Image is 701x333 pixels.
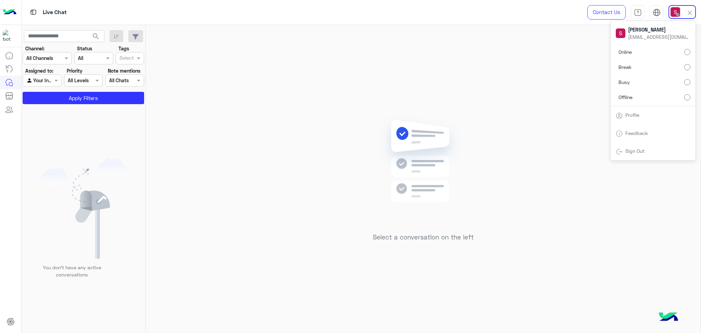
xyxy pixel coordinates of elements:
label: Assigned to: [25,67,53,74]
a: Profile [625,112,639,118]
label: Note mentions [108,67,140,74]
a: tab [631,5,645,20]
img: tab [616,148,623,155]
img: no messages [374,114,473,228]
button: Apply Filters [23,92,144,104]
img: tab [616,130,623,137]
label: Tags [118,45,129,52]
img: empty users [40,159,127,259]
a: Feedback [625,130,648,136]
input: Offline [684,94,690,100]
a: Contact Us [587,5,626,20]
img: tab [653,9,661,16]
img: tab [29,8,38,16]
span: Offline [619,94,633,101]
span: Online [619,48,632,56]
p: You don’t have any active conversations [37,264,106,279]
img: tab [616,112,623,119]
span: Break [619,63,632,71]
span: Busy [619,78,630,86]
h5: Select a conversation on the left [373,233,474,241]
input: Busy [684,79,690,85]
input: Online [684,49,690,55]
img: hulul-logo.png [657,306,680,330]
span: [EMAIL_ADDRESS][DOMAIN_NAME] [628,33,690,40]
img: Logo [3,5,16,20]
img: tab [634,9,642,16]
span: [PERSON_NAME] [628,26,690,33]
label: Priority [67,67,82,74]
button: search [88,30,104,45]
img: userImage [671,7,680,17]
p: Live Chat [43,8,67,17]
label: Status [77,45,92,52]
img: userImage [616,28,625,38]
img: close [686,9,694,17]
a: Sign Out [625,148,645,154]
img: 1403182699927242 [3,30,15,42]
span: search [92,32,100,40]
label: Channel: [25,45,44,52]
input: Break [684,64,690,70]
div: Select [118,54,134,63]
